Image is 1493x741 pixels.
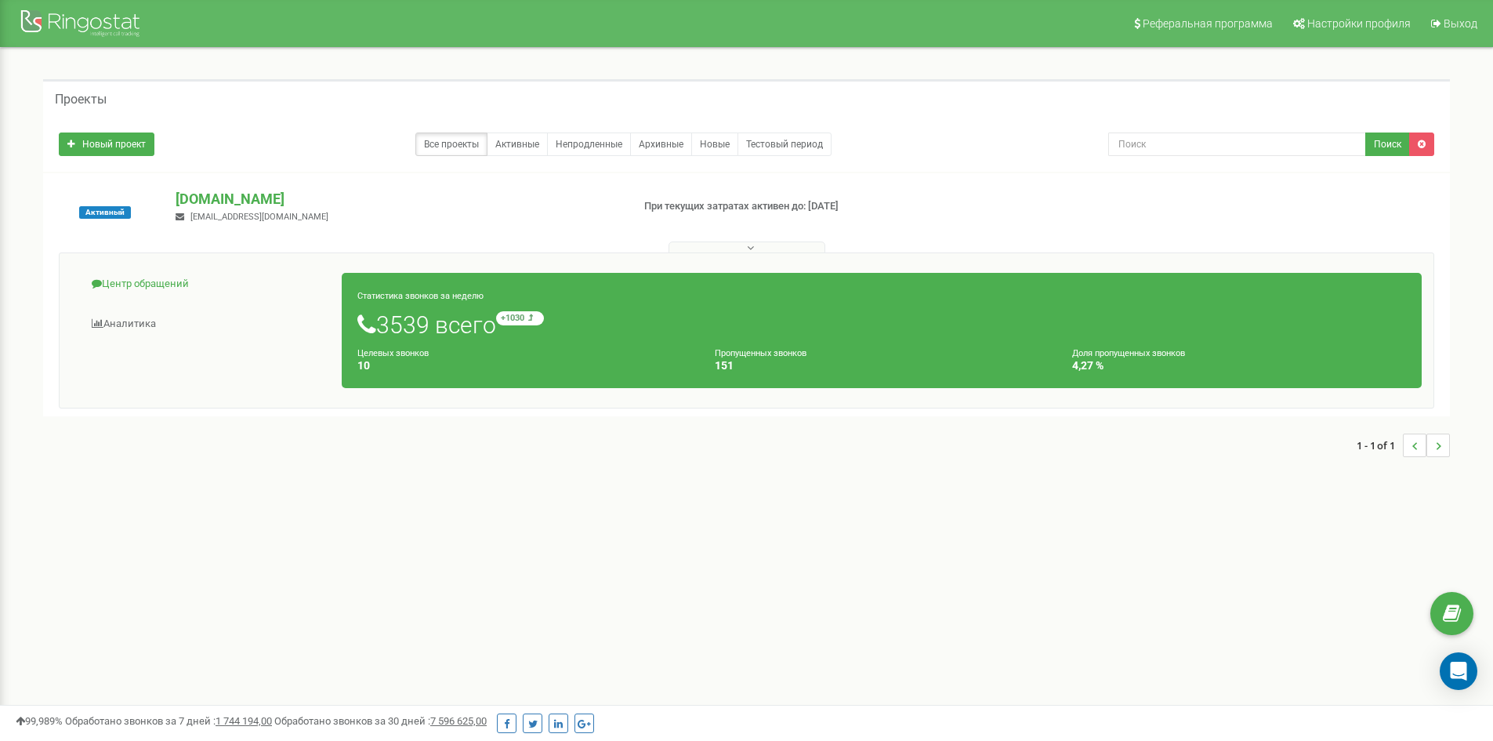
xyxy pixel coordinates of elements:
[357,311,1406,338] h1: 3539 всего
[65,715,272,727] span: Обработано звонков за 7 дней :
[55,93,107,107] h5: Проекты
[1357,434,1403,457] span: 1 - 1 of 1
[715,348,806,358] small: Пропущенных звонков
[71,305,342,343] a: Аналитика
[1307,17,1411,30] span: Настройки профиля
[496,311,544,325] small: +1030
[715,360,1049,372] h4: 151
[1365,133,1410,156] button: Поиск
[71,265,342,303] a: Центр обращений
[16,715,63,727] span: 99,989%
[357,360,691,372] h4: 10
[644,199,970,214] p: При текущих затратах активен до: [DATE]
[487,133,548,156] a: Активные
[1440,652,1477,690] div: Open Intercom Messenger
[1357,418,1450,473] nav: ...
[430,715,487,727] u: 7 596 625,00
[415,133,487,156] a: Все проекты
[1072,360,1406,372] h4: 4,27 %
[59,133,154,156] a: Новый проект
[216,715,272,727] u: 1 744 194,00
[630,133,692,156] a: Архивные
[357,291,484,301] small: Статистика звонков за неделю
[737,133,832,156] a: Тестовый период
[357,348,429,358] small: Целевых звонков
[79,206,131,219] span: Активный
[547,133,631,156] a: Непродленные
[691,133,738,156] a: Новые
[274,715,487,727] span: Обработано звонков за 30 дней :
[1444,17,1477,30] span: Выход
[1143,17,1273,30] span: Реферальная программа
[176,189,618,209] p: [DOMAIN_NAME]
[1108,133,1366,156] input: Поиск
[190,212,328,222] span: [EMAIL_ADDRESS][DOMAIN_NAME]
[1072,348,1185,358] small: Доля пропущенных звонков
